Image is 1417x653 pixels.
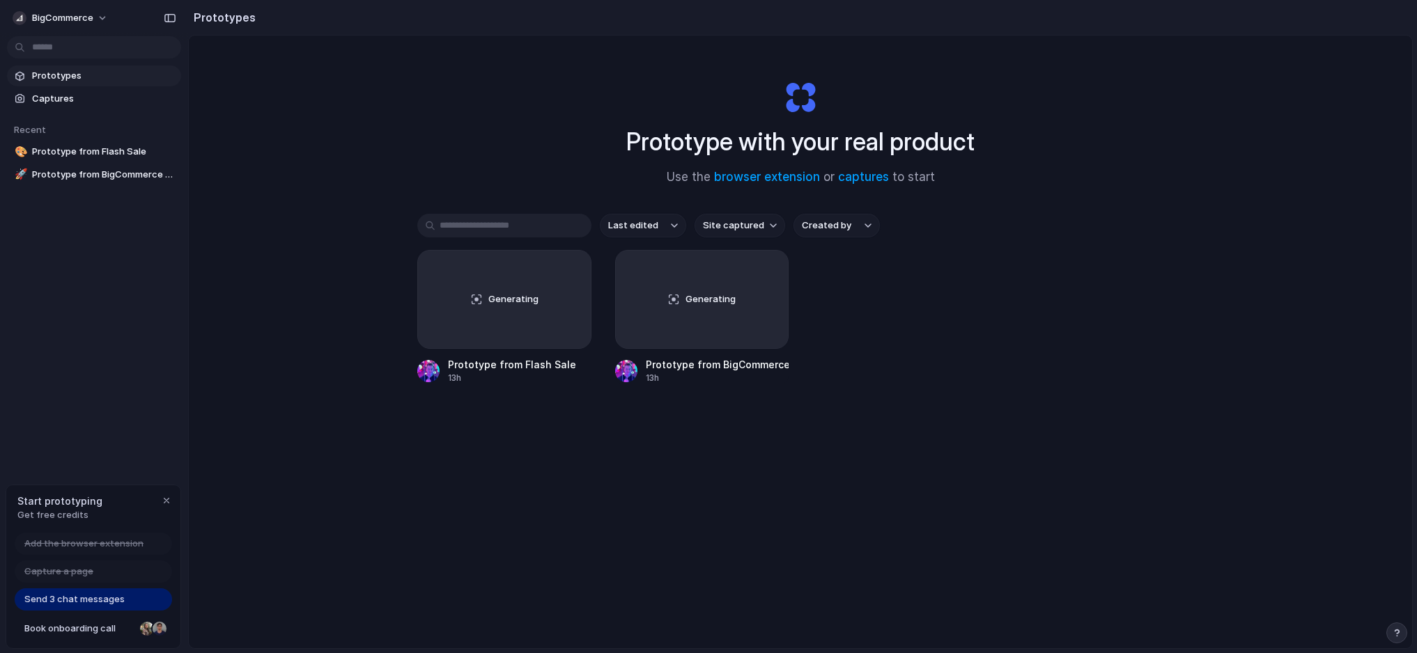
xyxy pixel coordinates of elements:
[793,214,880,237] button: Created by
[695,214,785,237] button: Site captured
[646,372,789,384] div: 13h
[646,357,789,372] div: Prototype from BigCommerce Control Panel
[13,145,26,159] button: 🎨
[615,250,789,384] a: GeneratingPrototype from BigCommerce Control Panel13h
[7,7,115,29] button: BigCommerce
[686,292,736,306] span: Generating
[13,168,26,182] button: 🚀
[24,592,125,606] span: Send 3 chat messages
[32,145,176,159] span: Prototype from Flash Sale
[24,565,93,579] span: Capture a page
[703,219,764,233] span: Site captured
[488,292,539,306] span: Generating
[32,92,176,106] span: Captures
[14,124,46,135] span: Recent
[32,168,176,182] span: Prototype from BigCommerce Control Panel
[626,123,975,160] h1: Prototype with your real product
[188,9,256,26] h2: Prototypes
[17,494,102,508] span: Start prototyping
[151,620,168,637] div: Christian Iacullo
[15,144,24,160] div: 🎨
[139,620,155,637] div: Nicole Kubica
[7,65,181,86] a: Prototypes
[32,11,93,25] span: BigCommerce
[15,617,172,640] a: Book onboarding call
[448,357,576,372] div: Prototype from Flash Sale
[608,219,658,233] span: Last edited
[667,168,935,187] span: Use the or to start
[600,214,686,237] button: Last edited
[32,69,176,83] span: Prototypes
[448,372,576,384] div: 13h
[24,537,144,551] span: Add the browser extension
[838,170,889,184] a: captures
[7,88,181,109] a: Captures
[802,219,851,233] span: Created by
[24,622,134,636] span: Book onboarding call
[7,164,181,185] a: 🚀Prototype from BigCommerce Control Panel
[417,250,591,384] a: GeneratingPrototype from Flash Sale13h
[714,170,820,184] a: browser extension
[15,166,24,182] div: 🚀
[17,508,102,522] span: Get free credits
[7,141,181,162] a: 🎨Prototype from Flash Sale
